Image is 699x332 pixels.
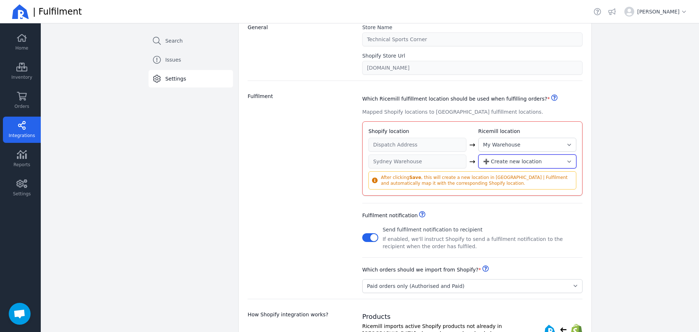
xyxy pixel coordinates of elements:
[362,312,582,321] h2: Products
[362,52,405,59] label: Shopify Store Url
[248,93,354,100] h3: Fulfilment
[369,155,466,168] input: e.g. My Warehouse
[33,6,82,17] span: | Fulfilment
[362,258,582,293] div: Order download
[550,94,559,103] a: Helpdesk
[362,18,582,75] div: General
[362,24,392,31] label: Store Name
[13,162,30,168] span: Reports
[592,7,603,17] a: Helpdesk
[369,138,466,151] input: e.g. My Warehouse
[469,156,475,167] div: →
[478,128,576,135] h3: Ricemill location
[149,51,233,69] a: Issues
[165,75,186,82] span: Settings
[15,103,29,109] span: Orders
[248,24,354,31] h3: General
[11,74,32,80] span: Inventory
[481,265,490,274] a: Helpdesk
[621,4,690,20] button: [PERSON_NAME]
[165,37,183,44] span: Search
[149,32,233,50] a: Search
[383,227,482,233] span: Send fulfilment notification to recipient
[409,175,421,180] b: Save
[362,109,543,115] span: Mapped Shopify locations to [GEOGRAPHIC_DATA] fulfillment locations.
[381,175,572,186] div: After clicking , this will create a new location in [GEOGRAPHIC_DATA] | Fulfilment and automatica...
[368,128,409,135] h3: Shopify location
[637,8,687,15] span: [PERSON_NAME]
[418,211,427,220] a: Helpdesk
[383,235,582,250] p: If enabled, we'll instruct Shopify to send a fulfilment notification to the recipient when the or...
[363,61,582,74] input: e.g. https://my-shopify-store.myshopify.com
[362,265,490,273] p: Which orders should we import from Shopify?
[165,56,181,63] span: Issues
[362,211,427,219] h3: Fulfilment notification
[12,3,29,20] img: Ricemill Logo
[362,94,559,102] p: Which Ricemill fulfillment location should be used when fulfilling orders?
[469,140,475,150] div: →
[363,33,582,46] input: e.g. My Shopify Store
[15,45,28,51] span: Home
[362,203,582,250] div: fulfilment notification
[9,133,35,138] span: Integrations
[149,70,233,87] a: Settings
[248,311,354,318] h3: How Shopify integration works?
[13,191,31,197] span: Settings
[9,303,31,325] div: Open chat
